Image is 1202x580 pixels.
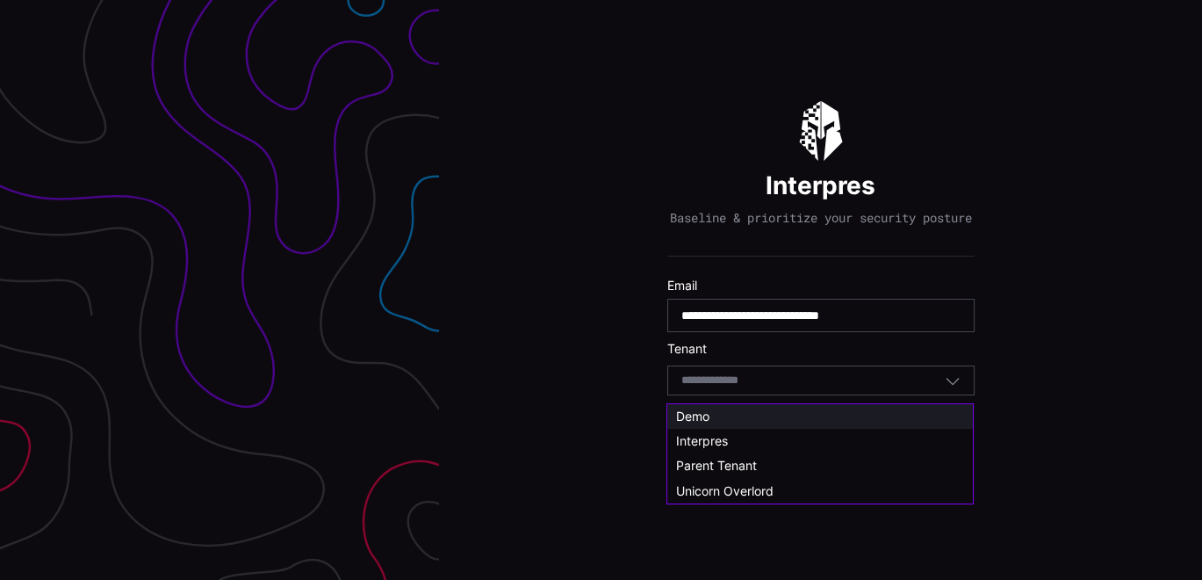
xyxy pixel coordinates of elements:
[676,458,757,473] span: Parent Tenant
[667,341,975,357] label: Tenant
[945,373,961,388] button: Toggle options menu
[766,170,875,201] h1: Interpres
[676,409,709,424] span: Demo
[676,433,728,448] span: Interpres
[667,278,975,294] label: Email
[676,483,774,498] span: Unicorn Overlord
[670,210,972,226] p: Baseline & prioritize your security posture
